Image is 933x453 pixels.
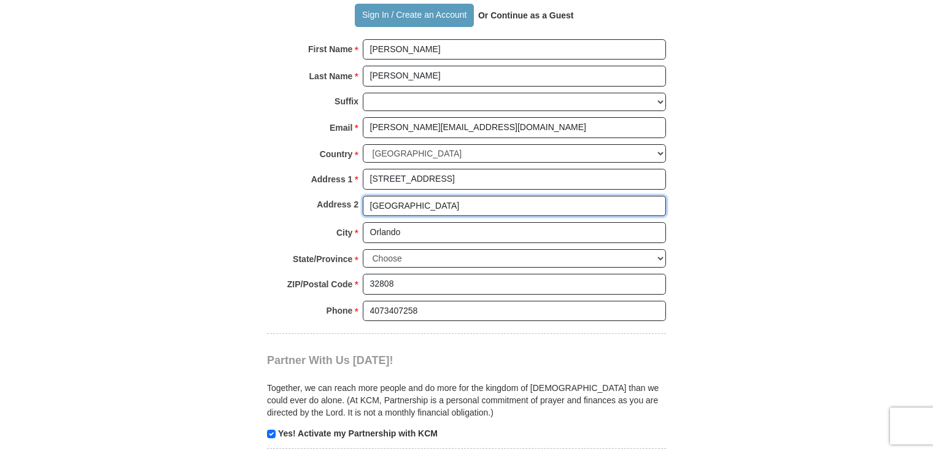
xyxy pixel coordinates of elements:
[355,4,473,27] button: Sign In / Create an Account
[336,224,352,241] strong: City
[320,145,353,163] strong: Country
[293,250,352,268] strong: State/Province
[335,93,358,110] strong: Suffix
[311,171,353,188] strong: Address 1
[287,276,353,293] strong: ZIP/Postal Code
[330,119,352,136] strong: Email
[478,10,574,20] strong: Or Continue as a Guest
[278,428,438,438] strong: Yes! Activate my Partnership with KCM
[327,302,353,319] strong: Phone
[317,196,358,213] strong: Address 2
[267,382,666,419] p: Together, we can reach more people and do more for the kingdom of [DEMOGRAPHIC_DATA] than we coul...
[267,354,393,366] span: Partner With Us [DATE]!
[308,41,352,58] strong: First Name
[309,68,353,85] strong: Last Name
